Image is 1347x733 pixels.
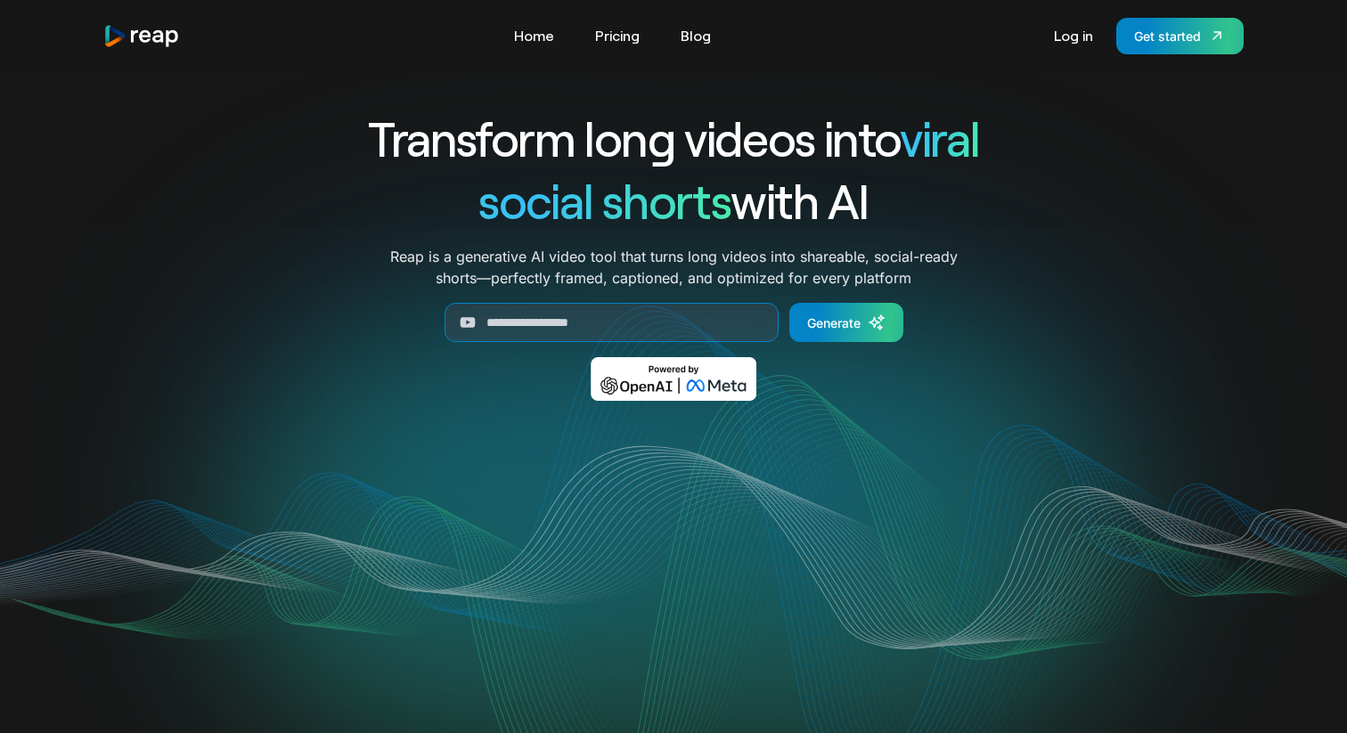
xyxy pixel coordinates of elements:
[900,109,979,167] span: viral
[103,24,180,48] a: home
[478,171,731,229] span: social shorts
[1045,21,1102,50] a: Log in
[591,357,757,401] img: Powered by OpenAI & Meta
[1134,27,1201,45] div: Get started
[303,303,1044,342] form: Generate Form
[103,24,180,48] img: reap logo
[303,169,1044,232] h1: with AI
[505,21,563,50] a: Home
[390,246,958,289] p: Reap is a generative AI video tool that turns long videos into shareable, social-ready shorts—per...
[672,21,720,50] a: Blog
[586,21,649,50] a: Pricing
[1116,18,1244,54] a: Get started
[807,314,861,332] div: Generate
[789,303,903,342] a: Generate
[303,107,1044,169] h1: Transform long videos into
